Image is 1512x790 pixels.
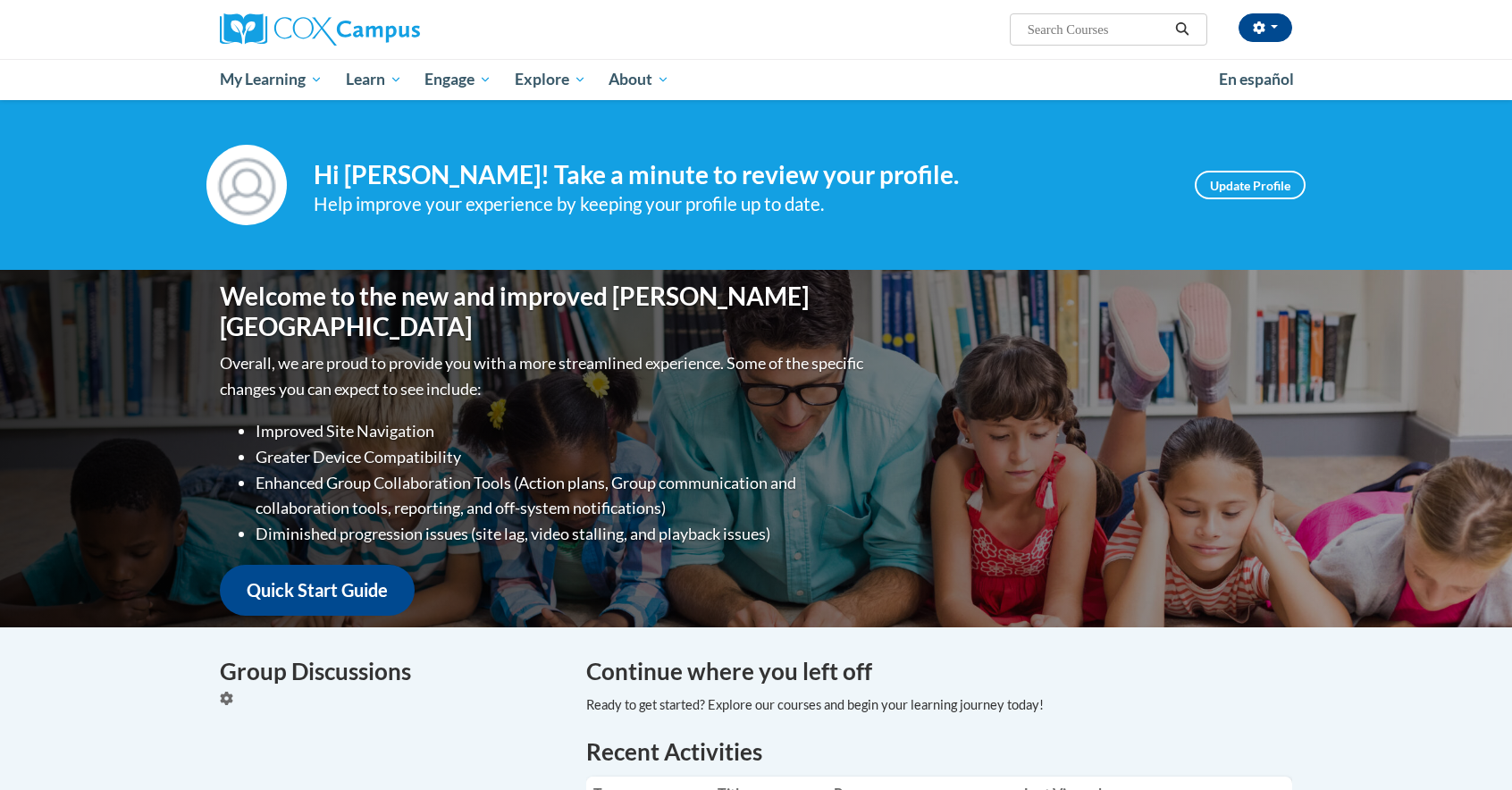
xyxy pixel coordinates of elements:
[586,735,1292,768] h1: Recent Activities
[220,282,868,341] h1: Welcome to the new and improved [PERSON_NAME][GEOGRAPHIC_DATA]
[515,69,586,90] span: Explore
[220,350,868,402] p: Overall, we are proud to provide you with a more streamlined experience. Some of the specific cha...
[220,654,559,689] h4: Group Discussions
[256,521,868,547] li: Diminished progression issues (site lag, video stalling, and playback issues)
[193,59,1319,100] div: Main menu
[220,69,323,90] span: My Learning
[424,69,491,90] span: Engage
[314,160,1168,190] h4: Hi [PERSON_NAME]! Take a minute to review your profile.
[1219,70,1294,88] span: En español
[220,13,559,46] a: Cox Campus
[1207,61,1306,98] a: En español
[314,189,1168,219] div: Help improve your experience by keeping your profile up to date.
[206,145,287,225] img: Profile Image
[256,418,868,444] li: Improved Site Navigation
[220,13,420,46] img: Cox Campus
[1169,19,1196,40] button: Search
[1026,19,1169,40] input: Search Courses
[586,654,1292,689] h4: Continue where you left off
[208,59,334,100] a: My Learning
[598,59,682,100] a: About
[334,59,414,100] a: Learn
[220,565,415,616] a: Quick Start Guide
[1195,171,1306,199] a: Update Profile
[256,444,868,470] li: Greater Device Compatibility
[609,69,669,90] span: About
[1239,13,1292,42] button: Account Settings
[413,59,503,100] a: Engage
[256,470,868,522] li: Enhanced Group Collaboration Tools (Action plans, Group communication and collaboration tools, re...
[346,69,402,90] span: Learn
[503,59,598,100] a: Explore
